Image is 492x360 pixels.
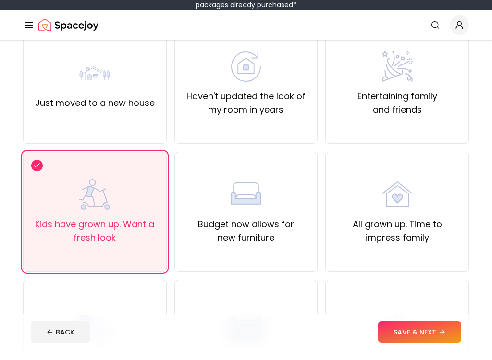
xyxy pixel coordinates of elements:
img: Entertaining family and friends [382,61,413,91]
label: Haven't updated the look of my room in years [183,99,310,126]
label: Just moved to a new house [35,106,155,119]
img: Budget now allows for new furniture [231,189,261,219]
a: Spacejoy [38,25,98,44]
nav: Global [23,19,469,50]
label: Kids have grown up. Want a fresh look [31,227,159,254]
label: Budget now allows for new furniture [183,227,310,254]
button: BACK [31,331,90,352]
img: Just moved to a new house [79,67,110,98]
label: All grown up. Time to impress family [333,227,461,254]
img: Kids have grown up. Want a fresh look [79,189,110,219]
img: Haven't updated the look of my room in years [231,61,261,91]
img: Spacejoy Logo [38,25,98,44]
img: All grown up. Time to impress family [382,189,413,219]
button: SAVE & NEXT [378,331,461,352]
label: Entertaining family and friends [333,99,461,126]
